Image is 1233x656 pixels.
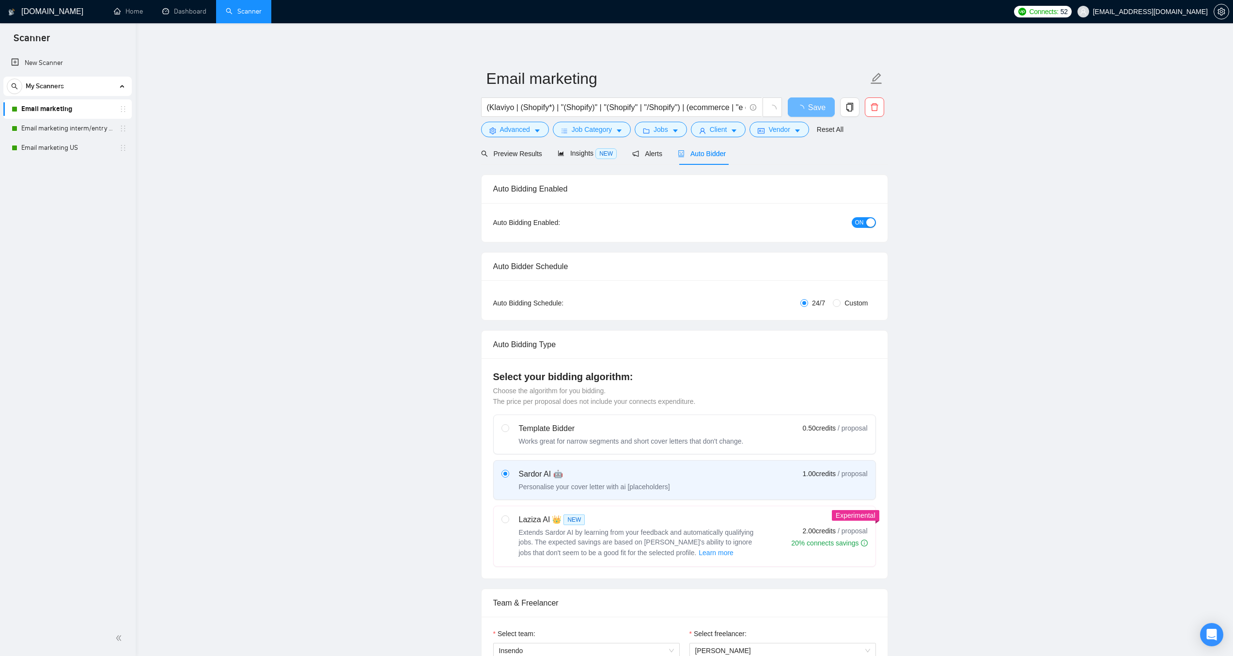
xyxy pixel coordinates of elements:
[699,127,706,134] span: user
[493,331,876,358] div: Auto Bidding Type
[699,547,734,558] span: Learn more
[632,150,662,158] span: Alerts
[794,127,801,134] span: caret-down
[731,127,737,134] span: caret-down
[553,122,631,137] button: barsJob Categorycaret-down
[481,122,549,137] button: settingAdvancedcaret-down
[115,633,125,643] span: double-left
[808,298,829,308] span: 24/7
[803,526,836,536] span: 2.00 credits
[595,148,617,159] span: NEW
[493,298,621,308] div: Auto Bidding Schedule:
[534,127,541,134] span: caret-down
[500,124,530,135] span: Advanced
[678,150,685,157] span: robot
[1018,8,1026,16] img: upwork-logo.png
[6,31,58,51] span: Scanner
[758,127,765,134] span: idcard
[162,7,206,16] a: dashboardDashboard
[563,514,585,525] span: NEW
[119,144,127,152] span: holder
[21,138,113,158] a: Email marketing US
[672,127,679,134] span: caret-down
[865,103,884,112] span: delete
[7,79,22,94] button: search
[808,101,826,113] span: Save
[796,105,808,112] span: loading
[8,4,15,20] img: logo
[803,423,836,433] span: 0.50 credits
[841,298,872,308] span: Custom
[632,150,639,157] span: notification
[678,150,726,158] span: Auto Bidder
[493,217,621,228] div: Auto Bidding Enabled:
[119,105,127,113] span: holder
[1080,8,1087,15] span: user
[487,101,746,113] input: Search Freelance Jobs...
[493,387,696,405] span: Choose the algorithm for you bidding. The price per proposal does not include your connects expen...
[838,423,867,433] span: / proposal
[26,77,64,96] span: My Scanners
[561,127,568,134] span: bars
[768,105,777,113] span: loading
[119,125,127,132] span: holder
[493,253,876,280] div: Auto Bidder Schedule
[791,538,867,548] div: 20% connects savings
[489,127,496,134] span: setting
[838,526,867,536] span: / proposal
[695,647,751,655] span: [PERSON_NAME]
[840,97,859,117] button: copy
[691,122,746,137] button: userClientcaret-down
[855,217,864,228] span: ON
[519,482,670,492] div: Personalise your cover letter with ai [placeholders]
[870,72,883,85] span: edit
[519,528,754,557] span: Extends Sardor AI by learning from your feedback and automatically qualifying jobs. The expected ...
[635,122,687,137] button: folderJobscaret-down
[3,77,132,158] li: My Scanners
[750,104,756,111] span: info-circle
[519,423,744,434] div: Template Bidder
[519,514,761,526] div: Laziza AI
[572,124,612,135] span: Job Category
[3,53,132,73] li: New Scanner
[519,468,670,480] div: Sardor AI 🤖
[1214,8,1229,16] a: setting
[836,512,875,519] span: Experimental
[841,103,859,112] span: copy
[1200,623,1223,646] div: Open Intercom Messenger
[7,83,22,90] span: search
[558,149,617,157] span: Insights
[654,124,668,135] span: Jobs
[788,97,835,117] button: Save
[1029,6,1058,17] span: Connects:
[803,468,836,479] span: 1.00 credits
[226,7,262,16] a: searchScanner
[710,124,727,135] span: Client
[493,370,876,384] h4: Select your bidding algorithm:
[493,175,876,203] div: Auto Bidding Enabled
[493,589,876,617] div: Team & Freelancer
[481,150,542,158] span: Preview Results
[481,150,488,157] span: search
[865,97,884,117] button: delete
[643,127,650,134] span: folder
[749,122,809,137] button: idcardVendorcaret-down
[558,150,564,157] span: area-chart
[21,119,113,138] a: Email marketing interm/entry level
[552,514,562,526] span: 👑
[486,66,868,91] input: Scanner name...
[616,127,623,134] span: caret-down
[1214,4,1229,19] button: setting
[838,469,867,479] span: / proposal
[817,124,843,135] a: Reset All
[21,99,113,119] a: Email marketing
[689,628,747,639] label: Select freelancer:
[519,436,744,446] div: Works great for narrow segments and short cover letters that don't change.
[1061,6,1068,17] span: 52
[768,124,790,135] span: Vendor
[698,547,734,559] button: Laziza AI NEWExtends Sardor AI by learning from your feedback and automatically qualifying jobs. ...
[114,7,143,16] a: homeHome
[11,53,124,73] a: New Scanner
[493,628,535,639] label: Select team:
